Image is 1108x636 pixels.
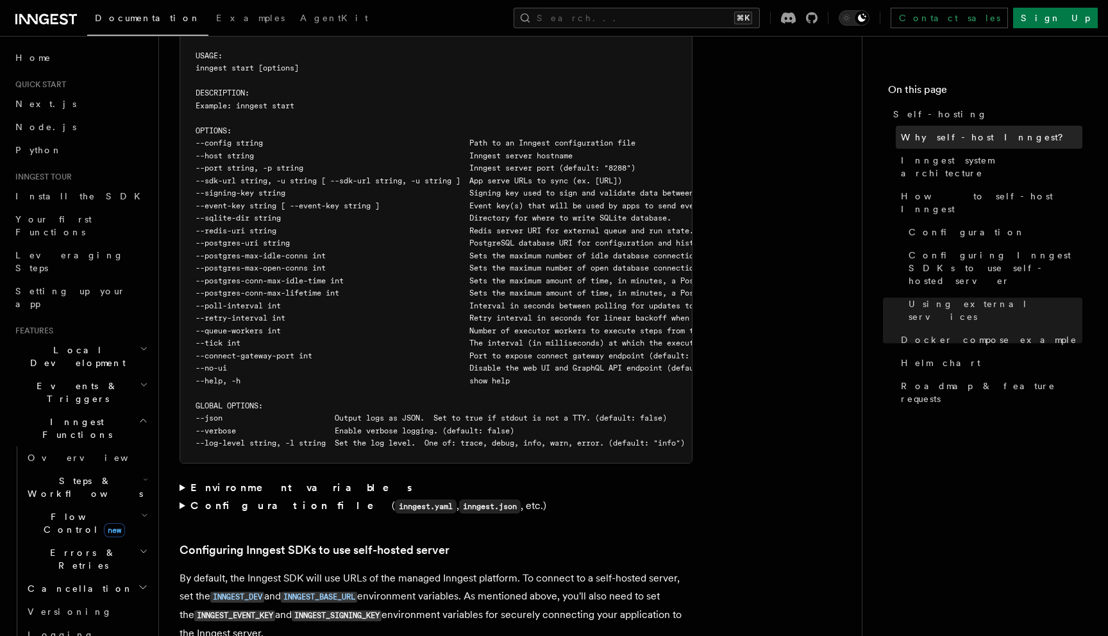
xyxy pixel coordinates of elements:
span: How to self-host Inngest [901,190,1082,215]
a: Your first Functions [10,208,151,244]
span: Errors & Retries [22,546,139,572]
span: --event-key string [ --event-key string ] Event key(s) that will be used by apps to send events t... [196,201,775,210]
span: Docker compose example [901,333,1077,346]
span: Quick start [10,79,66,90]
button: Toggle dark mode [839,10,869,26]
code: inngest.yaml [395,499,457,514]
span: --sdk-url string, -u string [ --sdk-url string, -u string ] App serve URLs to sync (ex. [URL]) [196,176,622,185]
span: --sqlite-dir string Directory for where to write SQLite database. [196,213,671,222]
strong: Configuration file [190,499,392,512]
a: How to self-host Inngest [896,185,1082,221]
span: Local Development [10,344,140,369]
a: Docker compose example [896,328,1082,351]
span: --postgres-conn-max-lifetime int Sets the maximum amount of time, in minutes, a PostgreSQL connec... [196,289,905,297]
summary: Environment variables [180,479,692,497]
span: Using external services [909,297,1082,323]
code: INNGEST_EVENT_KEY [194,610,275,621]
span: Documentation [95,13,201,23]
span: --signing-key string Signing key used to sign and validate data between the server and apps. [196,188,788,197]
summary: Configuration file(inngest.yaml,inngest.json, etc.) [180,497,692,515]
span: --postgres-max-open-conns int Sets the maximum number of open database connections allowed in the... [196,264,963,272]
span: Flow Control [22,510,141,536]
a: Configuring Inngest SDKs to use self-hosted server [903,244,1082,292]
code: INNGEST_SIGNING_KEY [292,610,382,621]
span: Features [10,326,53,336]
span: Python [15,145,62,155]
span: Versioning [28,607,112,617]
span: DESCRIPTION: [196,88,249,97]
span: Node.js [15,122,76,132]
span: inngest start [options] [196,63,299,72]
a: Self-hosting [888,103,1082,126]
span: Steps & Workflows [22,474,143,500]
span: --postgres-uri string PostgreSQL database URI for configuration and history persistence. Defaults... [196,238,896,247]
span: --postgres-conn-max-idle-time int Sets the maximum amount of time, in minutes, a PostgreSQL conne... [196,276,891,285]
span: Events & Triggers [10,380,140,405]
span: --config string Path to an Inngest configuration file [196,138,635,147]
span: --queue-workers int Number of executor workers to execute steps from the queue (default: 100) [196,326,797,335]
a: Roadmap & feature requests [896,374,1082,410]
button: Flow Controlnew [22,505,151,541]
button: Local Development [10,339,151,374]
span: Setting up your app [15,286,126,309]
strong: Environment variables [190,481,414,494]
a: Helm chart [896,351,1082,374]
a: Leveraging Steps [10,244,151,280]
span: Roadmap & feature requests [901,380,1082,405]
code: inngest.json [459,499,521,514]
a: Next.js [10,92,151,115]
code: INNGEST_BASE_URL [281,592,357,603]
span: Examples [216,13,285,23]
span: --poll-interval int Interval in seconds between polling for updates to apps (default: 0) [196,301,775,310]
span: --redis-uri string Redis server URI for external queue and run state. Defaults to self-contained,... [196,226,1066,235]
button: Errors & Retries [22,541,151,577]
span: --no-ui Disable the web UI and GraphQL API endpoint (default: false) [196,364,739,372]
a: Sign Up [1013,8,1098,28]
a: Inngest system architecture [896,149,1082,185]
a: Using external services [903,292,1082,328]
a: Python [10,138,151,162]
span: --host string Inngest server hostname [196,151,573,160]
kbd: ⌘K [734,12,752,24]
a: Node.js [10,115,151,138]
span: Inngest system architecture [901,154,1082,180]
a: Home [10,46,151,69]
span: Your first Functions [15,214,92,237]
button: Cancellation [22,577,151,600]
a: INNGEST_DEV [210,590,264,602]
h4: On this page [888,82,1082,103]
span: new [104,523,125,537]
span: Home [15,51,51,64]
span: --connect-gateway-port int Port to expose connect gateway endpoint (default: 8289) [196,351,716,360]
a: Why self-host Inngest? [896,126,1082,149]
span: --tick int The interval (in milliseconds) at which the executor polls the queue (default: 150) [196,339,842,347]
span: Example: inngest start [196,101,294,110]
span: --json Output logs as JSON. Set to true if stdout is not a TTY. (default: false) [196,414,667,423]
span: --retry-interval int Retry interval in seconds for linear backoff when retrying functions - must ... [196,314,927,322]
span: --postgres-max-idle-conns int Sets the maximum number of idle database connections in the Postgre... [196,251,923,260]
span: Self-hosting [893,108,987,121]
a: Configuring Inngest SDKs to use self-hosted server [180,541,449,559]
span: USAGE: [196,51,222,60]
span: Inngest Functions [10,415,138,441]
a: Configuration [903,221,1082,244]
span: Configuration [909,226,1025,238]
span: --port string, -p string Inngest server port (default: "8288") [196,163,635,172]
span: Next.js [15,99,76,109]
a: AgentKit [292,4,376,35]
span: Install the SDK [15,191,148,201]
span: --log-level string, -l string Set the log level. One of: trace, debug, info, warn, error. (defaul... [196,439,685,448]
a: Examples [208,4,292,35]
span: Inngest tour [10,172,72,182]
a: Install the SDK [10,185,151,208]
span: Helm chart [901,356,980,369]
button: Events & Triggers [10,374,151,410]
span: --verbose Enable verbose logging. (default: false) [196,426,514,435]
span: GLOBAL OPTIONS: [196,401,263,410]
a: Contact sales [891,8,1008,28]
button: Search...⌘K [514,8,760,28]
a: Versioning [22,600,151,623]
a: INNGEST_BASE_URL [281,590,357,602]
span: Cancellation [22,582,133,595]
button: Inngest Functions [10,410,151,446]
